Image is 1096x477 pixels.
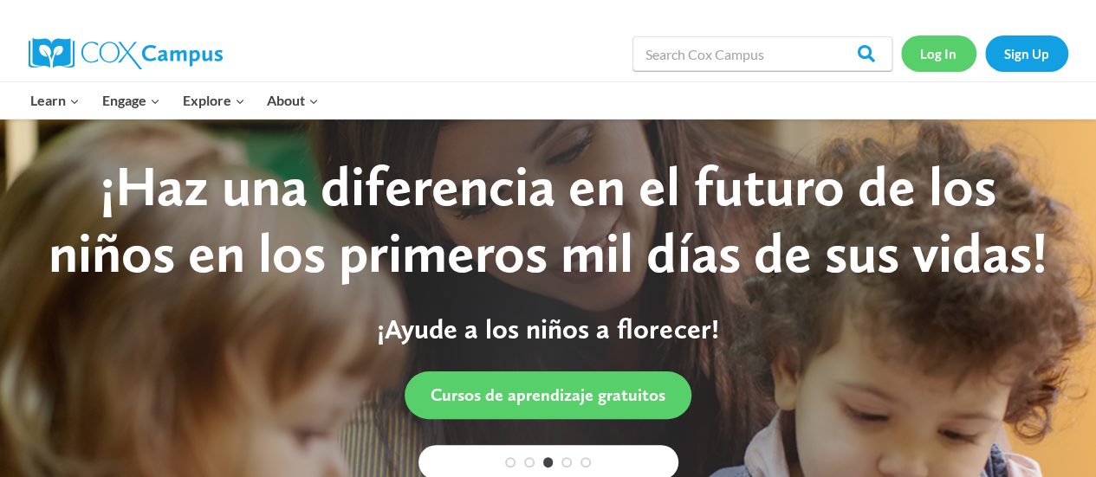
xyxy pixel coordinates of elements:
button: Child menu of Explore [172,82,256,119]
div: ¡Haz una diferencia en el futuro de los niños en los primeros mil días de sus vidas! [35,153,1061,287]
a: 4 [561,457,572,467]
span: Cursos de aprendizaje gratuitos [431,384,665,405]
a: 3 [543,457,554,467]
a: Sign Up [985,35,1068,71]
a: 1 [505,457,516,467]
nav: Secondary Navigation [901,35,1068,71]
button: Child menu of Learn [20,82,92,119]
button: Child menu of About [256,82,330,119]
nav: Primary Navigation [20,82,330,119]
a: 5 [580,457,591,467]
input: Search Cox Campus [632,36,892,71]
button: Child menu of Engage [91,82,172,119]
a: 2 [524,457,535,467]
img: Cox Campus [29,38,223,69]
p: ¡Ayude a los niños a florecer! [35,313,1061,345]
a: Cursos de aprendizaje gratuitos [405,371,691,419]
a: Log In [901,35,976,71]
